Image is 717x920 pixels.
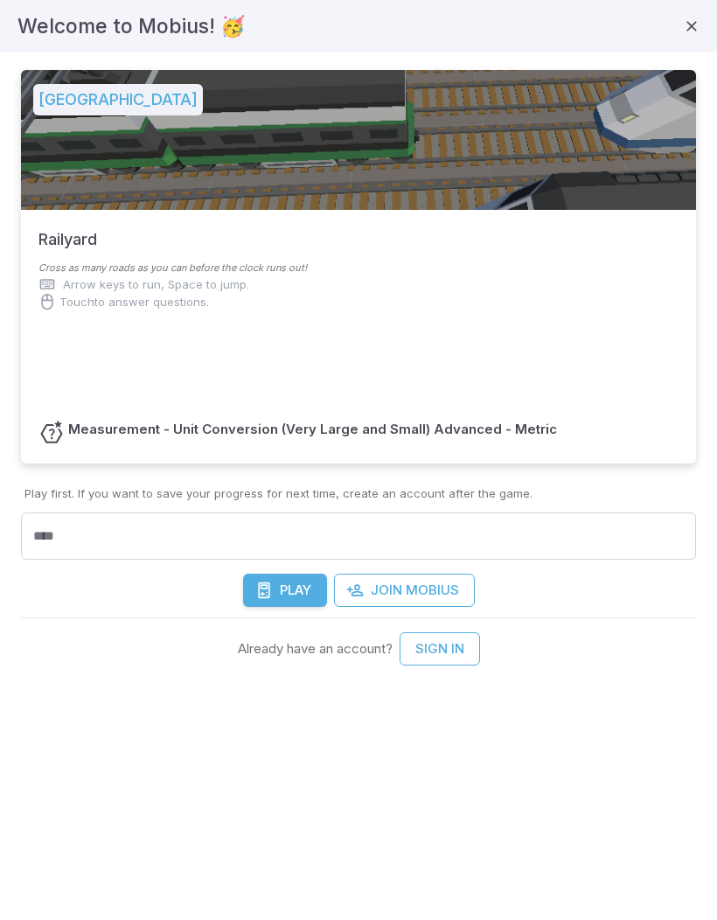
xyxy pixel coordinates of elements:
p: Touch to answer questions. [59,293,209,310]
span: Play [280,581,311,600]
p: Already have an account? [238,639,393,659]
h6: Measurement - Unit Conversion (Very Large and Small) Advanced - Metric [68,420,557,439]
a: Join Mobius [334,574,475,607]
h5: [GEOGRAPHIC_DATA] [33,84,203,115]
p: Play first. If you want to save your progress for next time, create an account after the game. [24,484,693,502]
a: Sign In [400,632,480,666]
h4: Welcome to Mobius! 🥳 [17,10,245,42]
button: Play [243,574,327,607]
p: Cross as many roads as you can before the clock runs out! [38,261,679,275]
h5: Railyard [38,210,97,252]
p: Arrow keys to run, Space to jump. [63,275,249,293]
